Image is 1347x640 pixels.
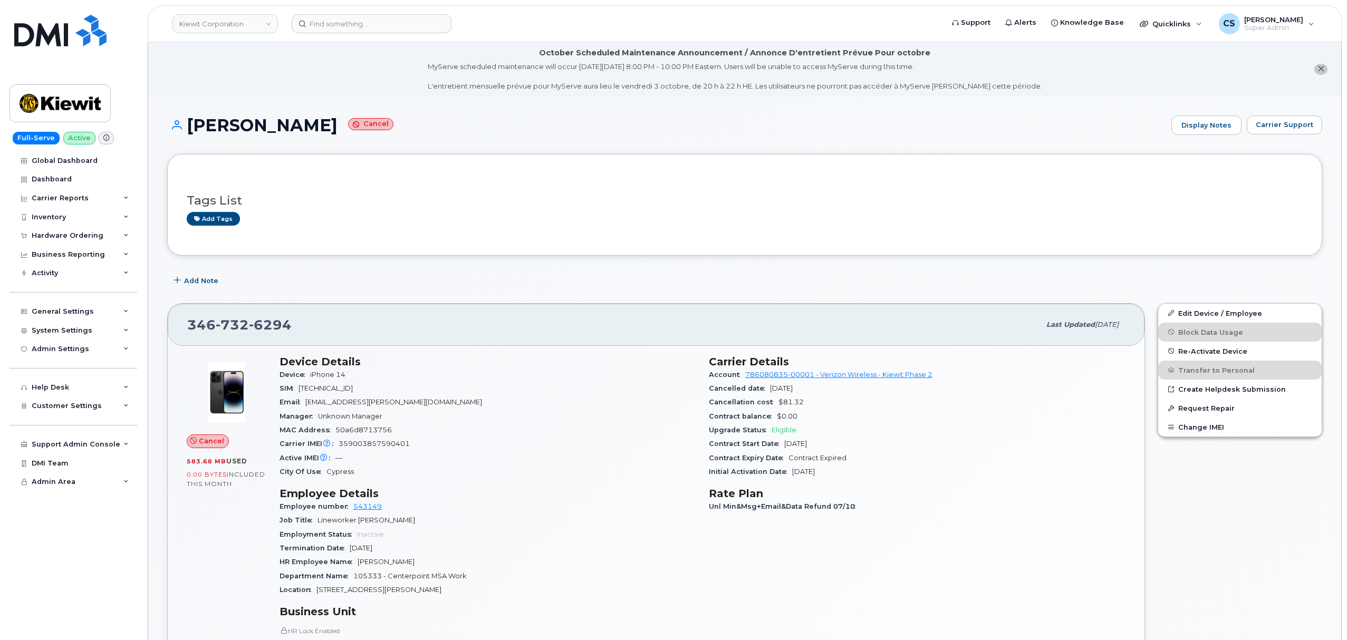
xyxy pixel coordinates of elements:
[280,544,350,552] span: Termination Date
[335,454,342,462] span: —
[317,516,415,524] span: Lineworker [PERSON_NAME]
[280,502,353,510] span: Employee number
[280,440,339,448] span: Carrier IMEI
[195,361,258,424] img: image20231002-3703462-njx0qo.jpeg
[1256,120,1313,130] span: Carrier Support
[280,626,696,635] p: HR Lock Enabled
[792,468,815,476] span: [DATE]
[1158,342,1322,361] button: Re-Activate Device
[280,398,305,406] span: Email
[187,212,240,225] a: Add tags
[184,276,218,286] span: Add Note
[280,605,696,618] h3: Business Unit
[709,502,861,510] span: Unl Min&Msg+Email&Data Refund 07/10
[335,426,392,434] span: 50a6d8713756
[1314,64,1327,75] button: close notification
[709,440,784,448] span: Contract Start Date
[778,398,804,406] span: $81.32
[326,468,354,476] span: Cypress
[1158,399,1322,418] button: Request Repair
[709,487,1125,500] h3: Rate Plan
[280,530,357,538] span: Employment Status
[280,572,353,580] span: Department Name
[310,371,345,379] span: iPhone 14
[709,384,770,392] span: Cancelled date
[1247,115,1322,134] button: Carrier Support
[770,384,793,392] span: [DATE]
[280,516,317,524] span: Job Title
[1301,594,1339,632] iframe: Messenger Launcher
[167,116,1166,134] h1: [PERSON_NAME]
[539,47,930,59] div: October Scheduled Maintenance Announcement / Annonce D'entretient Prévue Pour octobre
[1178,347,1247,355] span: Re-Activate Device
[1158,304,1322,323] a: Edit Device / Employee
[1158,418,1322,437] button: Change IMEI
[280,454,335,462] span: Active IMEI
[187,317,292,333] span: 346
[709,426,772,434] span: Upgrade Status
[772,426,796,434] span: Eligible
[1158,380,1322,399] a: Create Helpdesk Submission
[187,458,226,465] span: 583.68 MB
[353,572,467,580] span: 105333 - Centerpoint MSA Work
[316,586,441,594] span: [STREET_ADDRESS][PERSON_NAME]
[280,412,318,420] span: Manager
[1171,115,1242,135] a: Display Notes
[709,468,792,476] span: Initial Activation Date
[187,470,265,488] span: included this month
[709,355,1125,368] h3: Carrier Details
[167,271,227,290] button: Add Note
[280,487,696,500] h3: Employee Details
[709,454,788,462] span: Contract Expiry Date
[280,371,310,379] span: Device
[357,530,384,538] span: Inactive
[280,426,335,434] span: MAC Address
[353,502,382,510] a: 543149
[249,317,292,333] span: 6294
[199,436,224,446] span: Cancel
[280,558,358,566] span: HR Employee Name
[348,118,393,130] small: Cancel
[216,317,249,333] span: 732
[299,384,353,392] span: [TECHNICAL_ID]
[1158,323,1322,342] button: Block Data Usage
[784,440,807,448] span: [DATE]
[350,544,372,552] span: [DATE]
[226,457,247,465] span: used
[318,412,382,420] span: Unknown Manager
[777,412,797,420] span: $0.00
[339,440,410,448] span: 359003857590401
[709,398,778,406] span: Cancellation cost
[709,412,777,420] span: Contract balance
[745,371,932,379] a: 786080835-00001 - Verizon Wireless - Kiewit Phase 2
[1046,321,1095,328] span: Last updated
[1158,361,1322,380] button: Transfer to Personal
[788,454,846,462] span: Contract Expired
[280,586,316,594] span: Location
[280,468,326,476] span: City Of Use
[428,62,1042,91] div: MyServe scheduled maintenance will occur [DATE][DATE] 8:00 PM - 10:00 PM Eastern. Users will be u...
[358,558,415,566] span: [PERSON_NAME]
[280,355,696,368] h3: Device Details
[1095,321,1119,328] span: [DATE]
[709,371,745,379] span: Account
[280,384,299,392] span: SIM
[305,398,482,406] span: [EMAIL_ADDRESS][PERSON_NAME][DOMAIN_NAME]
[187,194,1303,207] h3: Tags List
[187,471,227,478] span: 0.00 Bytes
